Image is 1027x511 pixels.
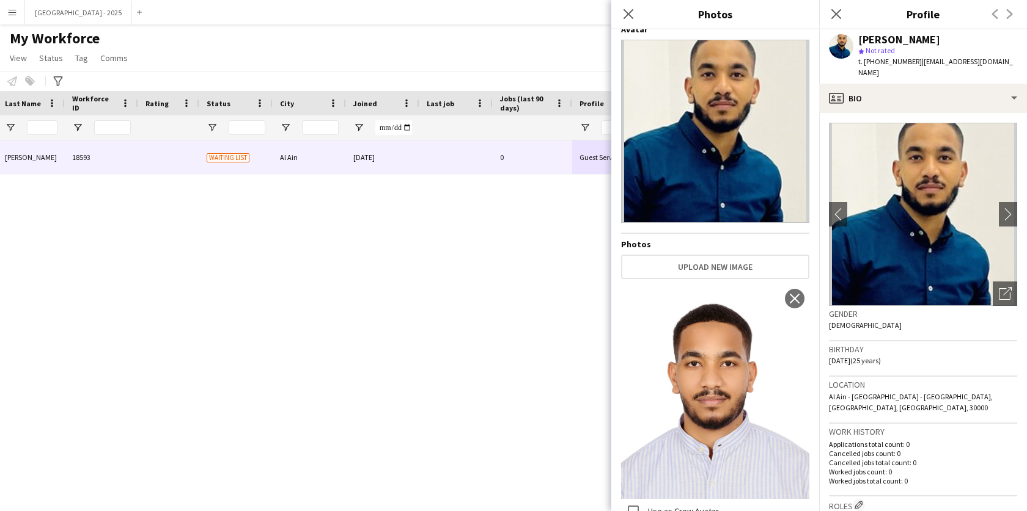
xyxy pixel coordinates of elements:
button: Open Filter Menu [353,122,364,133]
input: City Filter Input [302,120,339,135]
span: [DEMOGRAPHIC_DATA] [829,321,902,330]
button: Upload new image [621,255,809,279]
div: Bio [819,84,1027,113]
span: Jobs (last 90 days) [500,94,550,112]
input: Joined Filter Input [375,120,412,135]
span: Not rated [866,46,895,55]
div: 0 [493,140,572,174]
button: [GEOGRAPHIC_DATA] - 2025 [25,1,132,24]
button: Open Filter Menu [280,122,291,133]
span: Tag [75,53,88,63]
a: Comms [95,50,133,66]
a: View [5,50,32,66]
span: Status [207,99,230,108]
span: City [280,99,294,108]
span: Waiting list [207,153,249,162]
span: Rating [145,99,169,108]
p: Worked jobs count: 0 [829,467,1017,476]
img: Crew photo 1045457 [621,284,809,499]
a: Tag [70,50,93,66]
button: Open Filter Menu [207,122,218,133]
span: View [10,53,27,63]
div: Guest Services Team [572,140,650,174]
span: My Workforce [10,29,100,48]
button: Open Filter Menu [580,122,591,133]
h3: Photos [611,6,819,22]
h4: Avatar [621,24,809,35]
p: Cancelled jobs total count: 0 [829,458,1017,467]
input: Last Name Filter Input [27,120,57,135]
span: | [EMAIL_ADDRESS][DOMAIN_NAME] [858,57,1013,77]
h3: Location [829,379,1017,390]
p: Applications total count: 0 [829,440,1017,449]
div: Open photos pop-in [993,281,1017,306]
span: Last Name [5,99,41,108]
span: t. [PHONE_NUMBER] [858,57,922,66]
span: Last job [427,99,454,108]
a: Status [34,50,68,66]
span: Status [39,53,63,63]
span: [DATE] (25 years) [829,356,881,365]
div: 18593 [65,140,138,174]
span: Profile [580,99,604,108]
h3: Profile [819,6,1027,22]
h3: Birthday [829,344,1017,355]
div: [PERSON_NAME] [858,34,940,45]
img: Crew avatar [621,40,809,223]
h3: Work history [829,426,1017,437]
p: Worked jobs total count: 0 [829,476,1017,485]
input: Workforce ID Filter Input [94,120,131,135]
app-action-btn: Advanced filters [51,74,65,89]
img: Crew avatar or photo [829,123,1017,306]
button: Open Filter Menu [5,122,16,133]
h3: Gender [829,308,1017,319]
span: Comms [100,53,128,63]
p: Cancelled jobs count: 0 [829,449,1017,458]
div: [DATE] [346,140,419,174]
span: Workforce ID [72,94,116,112]
button: Open Filter Menu [72,122,83,133]
input: Status Filter Input [229,120,265,135]
span: Joined [353,99,377,108]
input: Profile Filter Input [602,120,643,135]
h4: Photos [621,239,809,250]
span: Al Ain - [GEOGRAPHIC_DATA] - [GEOGRAPHIC_DATA], [GEOGRAPHIC_DATA], [GEOGRAPHIC_DATA], 30000 [829,392,993,412]
div: Al Ain [273,140,346,174]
